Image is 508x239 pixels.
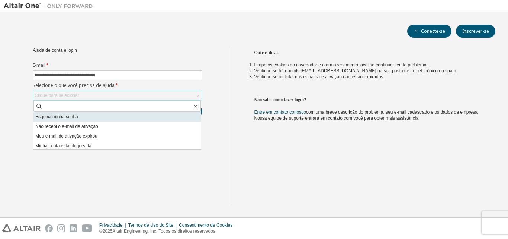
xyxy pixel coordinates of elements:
[33,82,115,88] font: Selecione o que você precisa de ajuda
[70,224,77,232] img: linkedin.svg
[33,62,45,68] font: E-mail
[45,224,53,232] img: facebook.svg
[99,229,103,234] font: ©
[421,28,445,34] font: Conecte-se
[254,74,385,79] font: Verifique se os links nos e-mails de ativação não estão expirados.
[254,110,479,121] font: com uma breve descrição do problema, seu e-mail cadastrado e os dados da empresa. Nossa equipe de...
[99,223,123,228] font: Privacidade
[254,62,430,67] font: Limpe os cookies do navegador e o armazenamento local se continuar tendo problemas.
[254,110,306,115] a: Entre em contato conosco
[128,223,173,228] font: Termos de Uso do Site
[254,97,306,102] font: Não sabe como fazer login?
[103,229,113,234] font: 2025
[4,2,97,10] img: Altair Um
[2,224,41,232] img: altair_logo.svg
[33,91,202,100] div: Clique para selecionar
[462,28,489,34] font: Inscrever-se
[456,25,495,38] button: Inscrever-se
[179,223,232,228] font: Consentimento de Cookies
[33,48,77,53] font: Ajuda de conta e login
[112,229,216,234] font: Altair Engineering, Inc. Todos os direitos reservados.
[254,50,279,55] font: Outras dicas
[82,224,93,232] img: youtube.svg
[35,114,78,119] font: Esqueci minha senha
[35,93,79,98] font: Clique para selecionar
[57,224,65,232] img: instagram.svg
[407,25,451,38] button: Conecte-se
[254,68,457,73] font: Verifique se há e-mails [EMAIL_ADDRESS][DOMAIN_NAME] na sua pasta de lixo eletrônico ou spam.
